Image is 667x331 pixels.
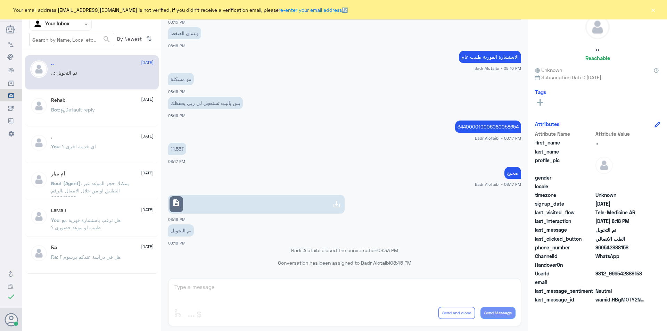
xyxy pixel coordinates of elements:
[535,200,594,207] span: signup_date
[535,157,594,173] span: profile_pic
[13,6,348,14] span: Your email address [EMAIL_ADDRESS][DOMAIN_NAME] is not verified, if you didn't receive a verifica...
[51,97,65,103] h5: Rehab
[168,247,521,254] p: Badr Alotaibi closed the conversation
[535,226,594,233] span: last_message
[595,157,613,174] img: defaultAdmin.png
[59,107,95,113] span: : Default reply
[141,207,154,213] span: [DATE]
[535,191,594,199] span: timezone
[438,307,475,319] button: Send and close
[172,199,180,207] span: description
[102,34,111,45] button: search
[168,259,521,266] p: Conversation has been assigned to Badr Alotaibi
[595,139,646,146] span: ..
[51,180,129,201] span: : يمكنك حجز الموعد عبر التطبيق او من خلال الاتصال بالرقم الموحد 920012222
[168,97,243,109] p: 2/8/2025, 8:16 PM
[535,130,594,138] span: Attribute Name
[535,296,594,303] span: last_message_id
[7,292,15,301] i: check
[535,139,594,146] span: first_name
[535,66,562,74] span: Unknown
[168,143,186,155] p: 2/8/2025, 8:17 PM
[51,217,59,223] span: You
[102,35,111,43] span: search
[595,191,646,199] span: Unknown
[535,235,594,242] span: last_clicked_button
[595,253,646,260] span: 2
[30,134,48,151] img: defaultAdmin.png
[279,7,342,13] a: re-enter your email address
[475,181,521,187] span: Badr Alotaibi - 08:17 PM
[535,148,594,155] span: last_name
[168,20,186,24] span: 08:15 PM
[168,27,201,39] p: 2/8/2025, 8:16 PM
[168,89,186,94] span: 08:16 PM
[168,217,186,222] span: 08:18 PM
[51,143,59,149] span: You
[535,174,594,181] span: gender
[30,97,48,115] img: defaultAdmin.png
[51,217,121,230] span: : هل ترغب باستشارة فورية مع طبيب او موعد حضوري ؟
[535,244,594,251] span: phone_number
[480,307,516,319] button: Send Message
[141,59,154,66] span: [DATE]
[535,261,594,268] span: HandoverOn
[595,130,646,138] span: Attribute Value
[475,65,521,71] span: Badr Alotaibi - 08:16 PM
[51,254,57,260] span: F.a
[168,241,186,245] span: 08:18 PM
[595,244,646,251] span: 966542888158
[168,113,186,118] span: 08:16 PM
[168,195,345,214] a: description
[59,143,96,149] span: : اي خدمه اخرى ؟
[141,96,154,102] span: [DATE]
[535,89,546,95] h6: Tags
[114,33,143,47] span: By Newest
[51,245,57,250] h5: F.a
[504,167,521,179] p: 2/8/2025, 8:17 PM
[595,235,646,242] span: الطب الاتصالي
[390,260,411,266] span: 08:45 PM
[51,134,52,140] h5: .
[51,171,65,177] h5: أم ميار
[535,253,594,260] span: ChannelId
[30,245,48,262] img: defaultAdmin.png
[51,107,59,113] span: Bot
[535,74,660,81] span: Subscription Date : [DATE]
[377,247,398,253] span: 08:33 PM
[57,254,121,260] span: : هل في دراسة عندكم برسوم ؟
[650,6,657,13] button: ×
[595,209,646,216] span: Tele-Medicine AR
[595,270,646,277] span: 9812_966542888158
[535,279,594,286] span: email
[5,313,18,326] button: Avatar
[535,209,594,216] span: last_visited_flow
[168,159,185,164] span: 08:17 PM
[475,135,521,141] span: Badr Alotaibi - 08:17 PM
[168,43,186,48] span: 08:16 PM
[168,73,194,85] p: 2/8/2025, 8:16 PM
[168,224,194,237] p: 2/8/2025, 8:18 PM
[535,270,594,277] span: UserId
[30,33,114,46] input: Search by Name, Local etc…
[141,170,154,176] span: [DATE]
[54,70,77,76] span: : تم التحويل
[595,183,646,190] span: null
[595,226,646,233] span: تم التحويل
[595,217,646,225] span: 2025-08-02T17:18:58.518Z
[585,55,610,61] h6: Reachable
[51,60,54,66] h5: ..
[535,217,594,225] span: last_interaction
[146,33,152,44] i: ⇅
[459,51,521,63] p: 2/8/2025, 8:16 PM
[586,15,609,39] img: defaultAdmin.png
[535,287,594,295] span: last_message_sentiment
[535,183,594,190] span: locale
[595,174,646,181] span: null
[595,287,646,295] span: 0
[595,279,646,286] span: null
[595,200,646,207] span: 2025-08-02T17:01:03.804Z
[141,243,154,250] span: [DATE]
[596,44,599,52] h5: ..
[51,70,54,76] span: ..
